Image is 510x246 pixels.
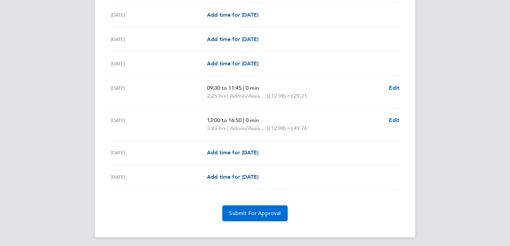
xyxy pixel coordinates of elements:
a: Add time for [DATE] [207,60,258,68]
span: £29.21 [291,93,307,99]
span: Add time for [DATE] [207,12,258,18]
button: Submit For Approval [222,205,287,221]
a: Add time for [DATE] [207,149,258,157]
span: | [243,117,244,123]
div: [DATE] [111,35,207,43]
span: | [227,125,229,131]
span: 13:00 to 16:50 [207,117,242,123]
a: Edit [389,84,399,92]
span: Add time for [DATE] [207,36,258,42]
span: Admin/Assistant Coach Rat [230,92,267,100]
div: [DATE] [111,60,207,68]
span: Edit [389,85,399,91]
span: 0 min [246,117,259,123]
a: Add time for [DATE] [207,173,258,181]
span: 0 min [246,85,259,91]
span: Add time for [DATE] [207,149,258,156]
span: Add time for [DATE] [207,174,258,180]
span: 2.25 hrs [207,93,226,99]
span: Submit For Approval [229,210,281,217]
div: [DATE] [111,84,207,100]
div: [DATE] [111,149,207,157]
span: Admin/Assistant Coach Rat [230,124,267,132]
span: | [243,85,244,91]
span: Add time for [DATE] [207,60,258,67]
a: Add time for [DATE] [207,35,258,43]
a: Add time for [DATE] [207,11,258,19]
a: Edit [389,116,399,124]
span: | [227,93,229,99]
div: [DATE] [111,116,207,132]
span: £49.76 [291,125,307,131]
span: 09:30 to 11:45 [207,85,242,91]
div: [DATE] [111,173,207,181]
span: 3.83 hrs [207,125,226,131]
span: (£12.98) = [267,93,291,99]
span: Edit [389,117,399,123]
span: (£12.98) = [267,125,291,131]
div: [DATE] [111,11,207,19]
